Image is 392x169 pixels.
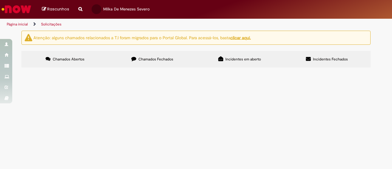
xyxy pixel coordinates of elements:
[7,22,28,27] a: Página inicial
[42,6,69,12] a: Rascunhos
[47,6,69,12] span: Rascunhos
[1,3,32,15] img: ServiceNow
[230,35,251,40] a: clicar aqui.
[225,57,261,62] span: Incidentes em aberto
[53,57,85,62] span: Chamados Abertos
[41,22,62,27] a: Solicitações
[103,6,150,12] span: Milka De Menezes Severo
[313,57,348,62] span: Incidentes Fechados
[138,57,173,62] span: Chamados Fechados
[5,19,257,30] ul: Trilhas de página
[33,35,251,40] ng-bind-html: Atenção: alguns chamados relacionados a T.I foram migrados para o Portal Global. Para acessá-los,...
